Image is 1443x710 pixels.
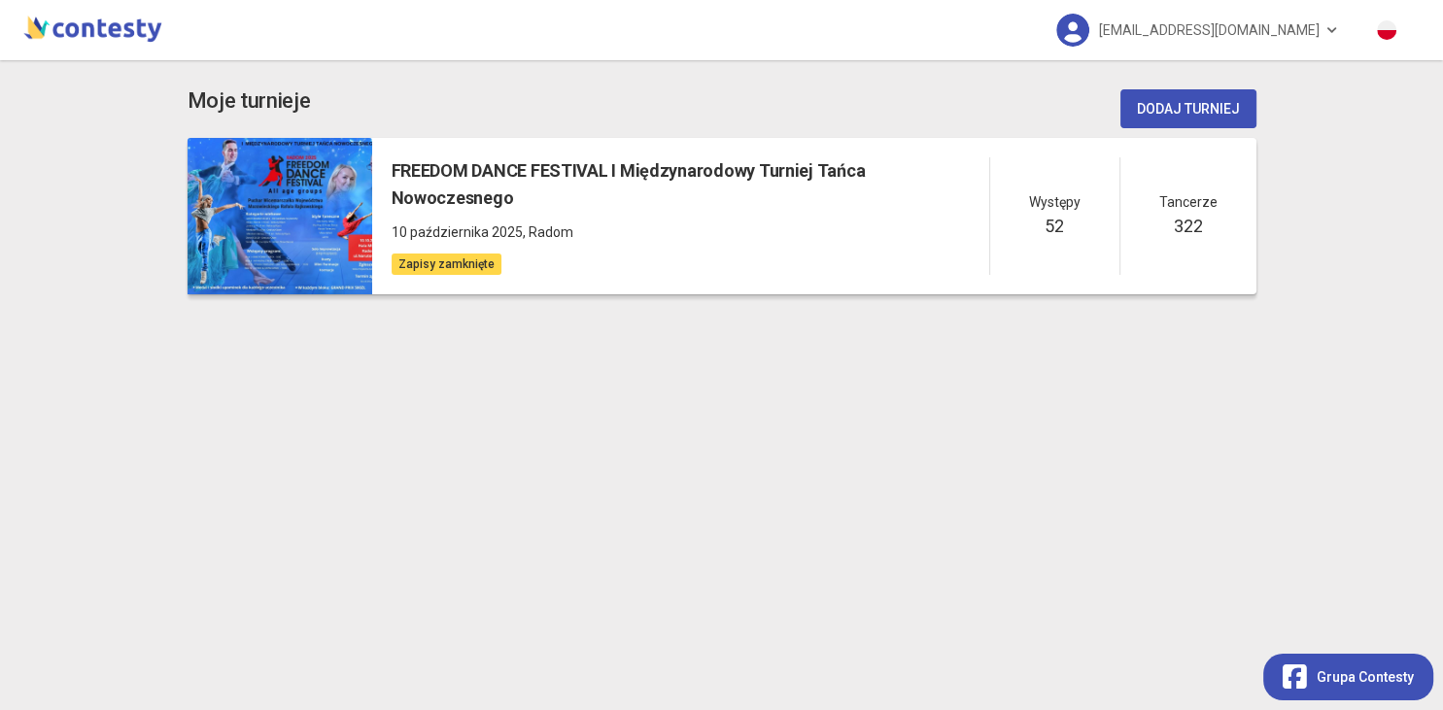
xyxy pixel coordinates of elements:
h5: FREEDOM DANCE FESTIVAL I Międzynarodowy Turniej Tańca Nowoczesnego [392,157,989,213]
span: [EMAIL_ADDRESS][DOMAIN_NAME] [1099,10,1320,51]
span: Występy [1029,191,1081,213]
span: , Radom [523,224,573,240]
span: 10 października 2025 [392,224,523,240]
h3: Moje turnieje [188,85,311,118]
h5: 322 [1174,213,1202,240]
app-title: competition-list.title [188,85,311,118]
button: Dodaj turniej [1120,89,1256,128]
span: Tancerze [1159,191,1218,213]
h5: 52 [1045,213,1063,240]
span: Grupa Contesty [1317,666,1414,688]
span: Zapisy zamknięte [392,254,501,275]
